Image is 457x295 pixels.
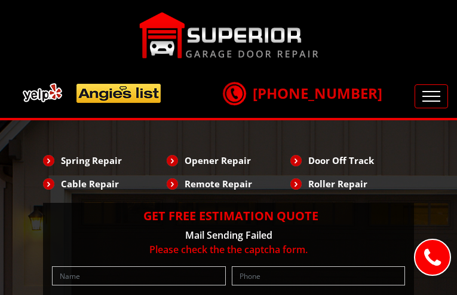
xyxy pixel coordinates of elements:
li: Spring Repair [43,150,167,171]
li: Opener Repair [167,150,290,171]
input: Name [52,266,226,285]
img: Superior.png [139,12,318,59]
li: Roller Repair [290,174,414,194]
li: Cable Repair [43,174,167,194]
button: Toggle navigation [415,84,448,108]
img: call.png [219,78,249,108]
p: Please check the the captcha form. [49,242,408,257]
input: Phone [232,266,406,285]
span: Mail Sending Failed [185,229,272,242]
h2: Get Free Estimation Quote [49,209,408,223]
a: [PHONE_NUMBER] [223,83,382,103]
img: add.png [18,78,166,108]
li: Door Off Track [290,150,414,171]
li: Remote Repair [167,174,290,194]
